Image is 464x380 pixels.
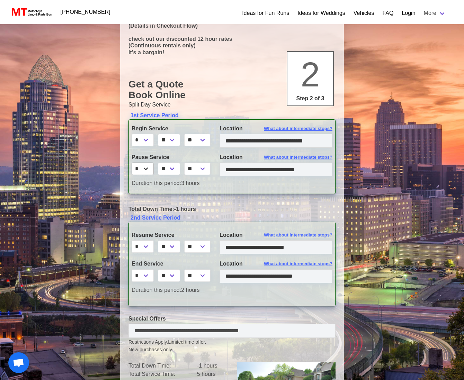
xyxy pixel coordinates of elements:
[128,339,336,353] small: Restrictions Apply.
[132,231,209,239] label: Resume Service
[10,7,52,17] img: MotorToys Logo
[132,287,181,293] span: Duration this period:
[126,286,214,294] div: 2 hours
[128,49,336,56] p: It's a bargain!
[132,260,209,268] label: End Service
[128,22,336,29] p: (Details in Checkout Flow)
[8,352,29,373] div: Open chat
[128,101,336,109] p: Split Day Service
[242,9,289,17] a: Ideas for Fun Runs
[132,180,181,186] span: Duration this period:
[264,125,332,132] span: What about intermediate stops?
[123,205,341,213] div: -1 hours
[132,124,209,133] label: Begin Service
[132,153,209,161] label: Pause Service
[354,9,374,17] a: Vehicles
[220,231,332,239] label: Location
[297,9,345,17] a: Ideas for Weddings
[220,260,332,268] label: Location
[128,36,336,42] p: check out our discounted 12 hour rates
[290,94,330,103] p: Step 2 of 3
[128,362,197,370] td: Total Down Time:
[128,346,336,353] span: New purchases only.
[264,154,332,161] span: What about intermediate stops?
[128,370,197,378] td: Total Service Time:
[301,55,320,94] span: 2
[220,154,243,160] span: Location
[402,9,415,17] a: Login
[128,206,174,212] span: Total Down Time:
[128,315,336,323] label: Special Offers
[197,362,227,370] td: -1 hours
[197,370,227,378] td: 5 hours
[420,6,450,20] a: More
[382,9,393,17] a: FAQ
[128,42,336,49] p: (Continuous rentals only)
[56,5,115,19] a: [PHONE_NUMBER]
[128,79,336,101] h1: Get a Quote Book Online
[126,179,338,187] div: 3 hours
[168,339,206,346] span: Limited time offer.
[264,232,332,239] span: What about intermediate stops?
[264,260,332,267] span: What about intermediate stops?
[220,126,243,131] span: Location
